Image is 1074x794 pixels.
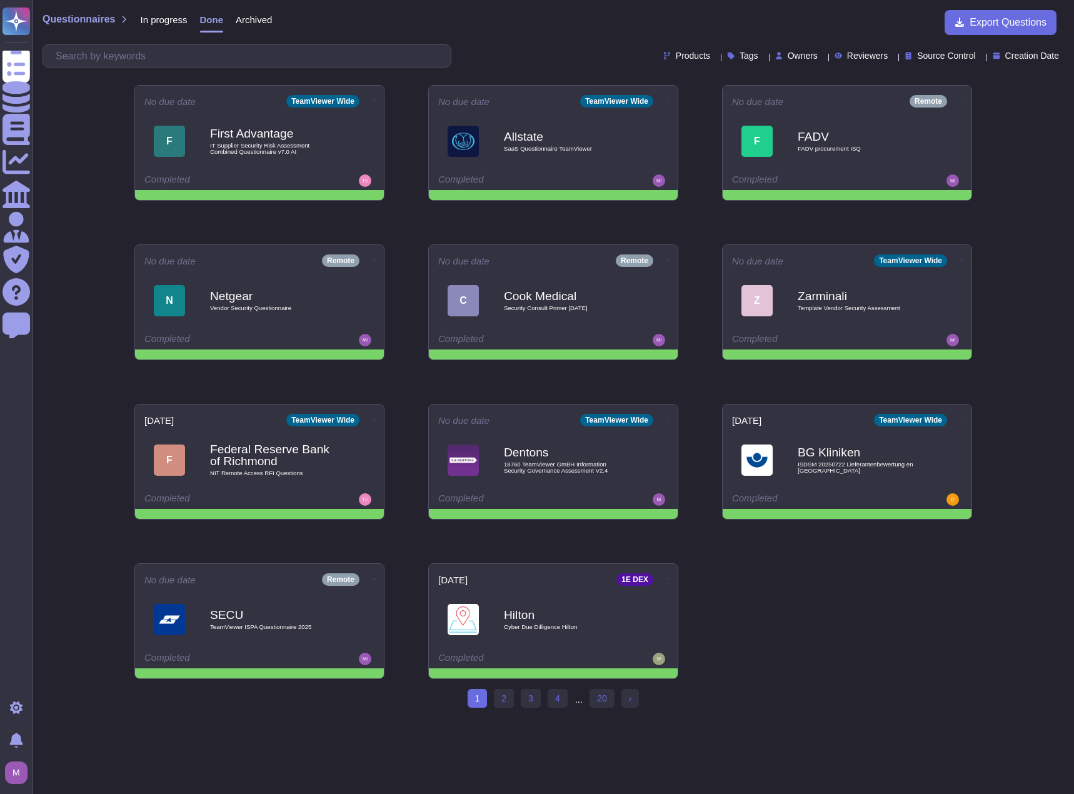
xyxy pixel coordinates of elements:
[798,446,923,458] b: BG Kliniken
[676,51,710,60] span: Products
[653,493,665,506] img: user
[521,689,541,708] a: 3
[286,414,359,426] div: TeamViewer Wide
[874,414,947,426] div: TeamViewer Wide
[798,290,923,302] b: Zarminali
[945,10,1056,35] button: Export Questions
[910,95,947,108] div: Remote
[359,174,371,187] img: user
[144,174,298,187] div: Completed
[144,97,196,106] span: No due date
[970,18,1046,28] span: Export Questions
[210,470,335,476] span: NIT Remote Access RFI Questions
[653,653,665,665] img: user
[144,493,298,506] div: Completed
[438,334,591,346] div: Completed
[494,689,514,708] a: 2
[448,445,479,476] img: Logo
[946,493,959,506] img: user
[210,609,335,621] b: SECU
[154,604,185,635] img: Logo
[917,51,975,60] span: Source Control
[438,256,489,266] span: No due date
[616,254,653,267] div: Remote
[144,653,298,665] div: Completed
[438,575,468,585] span: [DATE]
[798,146,923,152] span: FADV procurement ISQ
[43,14,115,24] span: Questionnaires
[653,174,665,187] img: user
[741,285,773,316] div: Z
[154,285,185,316] div: N
[144,334,298,346] div: Completed
[504,446,629,458] b: Dentons
[448,604,479,635] img: Logo
[5,761,28,784] img: user
[580,95,653,108] div: TeamViewer Wide
[359,334,371,346] img: user
[732,416,761,425] span: [DATE]
[732,334,885,346] div: Completed
[322,254,359,267] div: Remote
[210,290,335,302] b: Netgear
[629,693,632,703] span: ›
[438,493,591,506] div: Completed
[200,15,224,24] span: Done
[504,305,629,311] span: Security Consult Primer [DATE]
[210,624,335,630] span: TeamViewer ISPA Questionnaire 2025
[3,759,36,786] button: user
[575,689,583,709] div: ...
[732,174,885,187] div: Completed
[49,45,451,67] input: Search by keywords
[438,174,591,187] div: Completed
[946,334,959,346] img: user
[590,689,615,708] a: 20
[144,575,196,585] span: No due date
[144,416,174,425] span: [DATE]
[653,334,665,346] img: user
[504,290,629,302] b: Cook Medical
[740,51,758,60] span: Tags
[616,573,653,586] div: 1E DEX
[847,51,888,60] span: Reviewers
[504,609,629,621] b: Hilton
[210,305,335,311] span: Vendor Security Questionnaire
[210,443,335,467] b: Federal Reserve Bank of Richmond
[210,143,335,154] span: IT Supplier Security Risk Assessment Combined Questionnaire v7.0 AI
[1005,51,1059,60] span: Creation Date
[504,624,629,630] span: Cyber Due Dilligence Hilton
[504,131,629,143] b: Allstate
[448,285,479,316] div: C
[154,445,185,476] div: F
[448,126,479,157] img: Logo
[798,461,923,473] span: ISDSM 20250722 Lieferantenbewertung en [GEOGRAPHIC_DATA]
[732,256,783,266] span: No due date
[322,573,359,586] div: Remote
[154,126,185,157] div: F
[210,128,335,139] b: First Advantage
[468,689,488,708] span: 1
[732,97,783,106] span: No due date
[874,254,947,267] div: TeamViewer Wide
[741,126,773,157] div: F
[548,689,568,708] a: 4
[732,493,885,506] div: Completed
[788,51,818,60] span: Owners
[359,653,371,665] img: user
[236,15,272,24] span: Archived
[946,174,959,187] img: user
[438,416,489,425] span: No due date
[741,445,773,476] img: Logo
[438,653,591,665] div: Completed
[359,493,371,506] img: user
[504,146,629,152] span: SaaS Questionnaire TeamViewer
[144,256,196,266] span: No due date
[504,461,629,473] span: 18760 TeamViewer GmBH Information Security Governance Assessment V2.4
[438,97,489,106] span: No due date
[286,95,359,108] div: TeamViewer Wide
[798,305,923,311] span: Template Vendor Security Assessment
[798,131,923,143] b: FADV
[580,414,653,426] div: TeamViewer Wide
[140,15,187,24] span: In progress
